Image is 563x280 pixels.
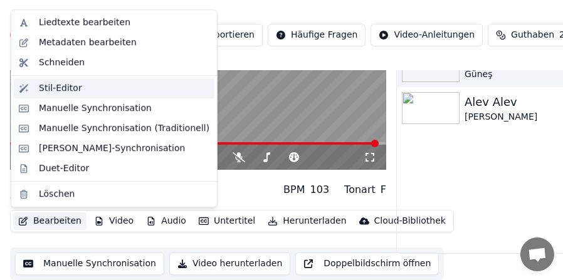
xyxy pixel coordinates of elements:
div: Tonart [344,182,376,197]
button: Doppelbildschirm öffnen [295,252,439,275]
button: Herunterladen [263,212,351,230]
div: Stil-Editor [39,82,82,95]
span: Guthaben [511,29,554,41]
div: Manuelle Synchronisation [39,102,152,115]
div: Duet-Editor [39,162,89,175]
a: Chat öffnen [520,237,554,271]
div: F [381,182,386,197]
button: Manuelle Synchronisation [15,252,164,275]
button: Importieren [180,24,263,46]
div: Liedtexte bearbeiten [39,16,130,29]
button: Häufige Fragen [268,24,366,46]
div: Metadaten bearbeiten [39,36,137,49]
div: Manuelle Synchronisation (Traditionell) [39,122,209,135]
div: 103 [310,182,330,197]
div: BPM [283,182,305,197]
button: Audio [141,212,191,230]
div: Cloud-Bibliothek [374,215,446,227]
button: Video herunterladen [169,252,290,275]
button: Video [89,212,139,230]
div: [PERSON_NAME]-Synchronisation [39,142,185,155]
button: Video-Anleitungen [371,24,483,46]
div: Löschen [39,188,75,200]
button: Untertitel [194,212,260,230]
div: Schneiden [39,56,85,69]
button: Bearbeiten [13,212,87,230]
